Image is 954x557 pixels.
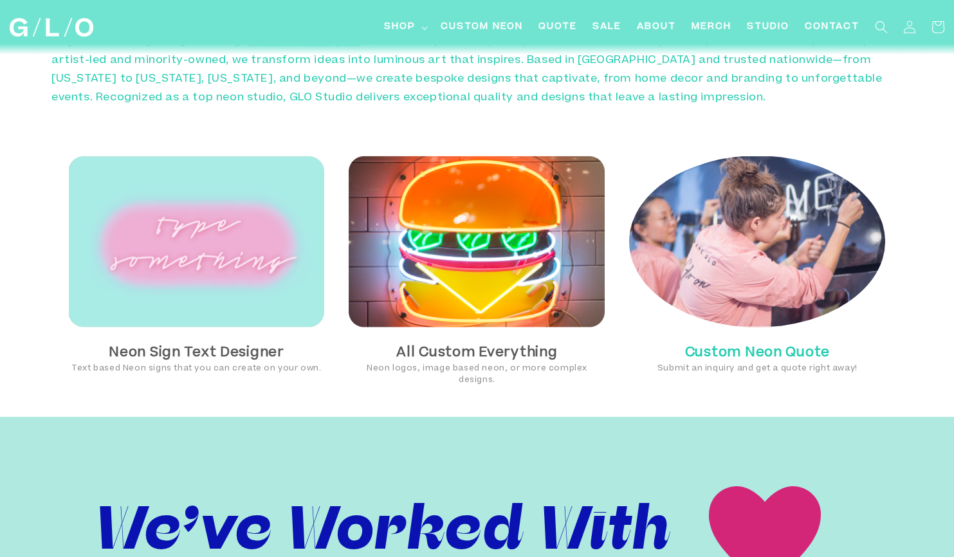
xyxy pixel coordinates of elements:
[538,21,577,34] span: Quote
[109,347,284,360] strong: Neon Sign Text Designer
[797,13,867,42] a: Contact
[59,156,335,374] a: Neon Sign Text DesignerText based Neon signs that you can create on your own.
[376,13,433,42] summary: Shop
[433,13,531,42] a: Custom Neon
[739,13,797,42] a: Studio
[629,363,885,374] p: Submit an inquiry and get a quote right away!
[69,363,325,374] p: Text based Neon signs that you can create on your own.
[805,21,859,34] span: Contact
[384,21,416,34] span: Shop
[5,14,98,42] a: GLO Studio
[692,21,731,34] span: Merch
[339,156,614,386] a: Hamburger Neon Sign in NYC All Custom EverythingNeon logos, image based neon, or more complex des...
[592,21,621,34] span: SALE
[10,18,93,37] img: GLO Studio
[867,13,895,41] summary: Search
[629,13,684,42] a: About
[684,13,739,42] a: Merch
[619,156,895,374] a: Custom Neon QuoteSubmit an inquiry and get a quote right away!
[637,21,676,34] span: About
[685,347,830,360] strong: Custom Neon Quote
[890,495,954,557] div: Widget de chat
[396,347,557,360] strong: All Custom Everything
[890,495,954,557] iframe: Chat Widget
[349,363,605,386] p: Neon logos, image based neon, or more complex designs.
[441,21,523,34] span: Custom Neon
[51,33,903,107] p: At [GEOGRAPHIC_DATA], we design that instantly elevate your space with bold creativity and expert...
[531,13,585,42] a: Quote
[349,156,605,327] img: Hamburger Neon Sign in NYC
[747,21,789,34] span: Studio
[585,13,629,42] a: SALE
